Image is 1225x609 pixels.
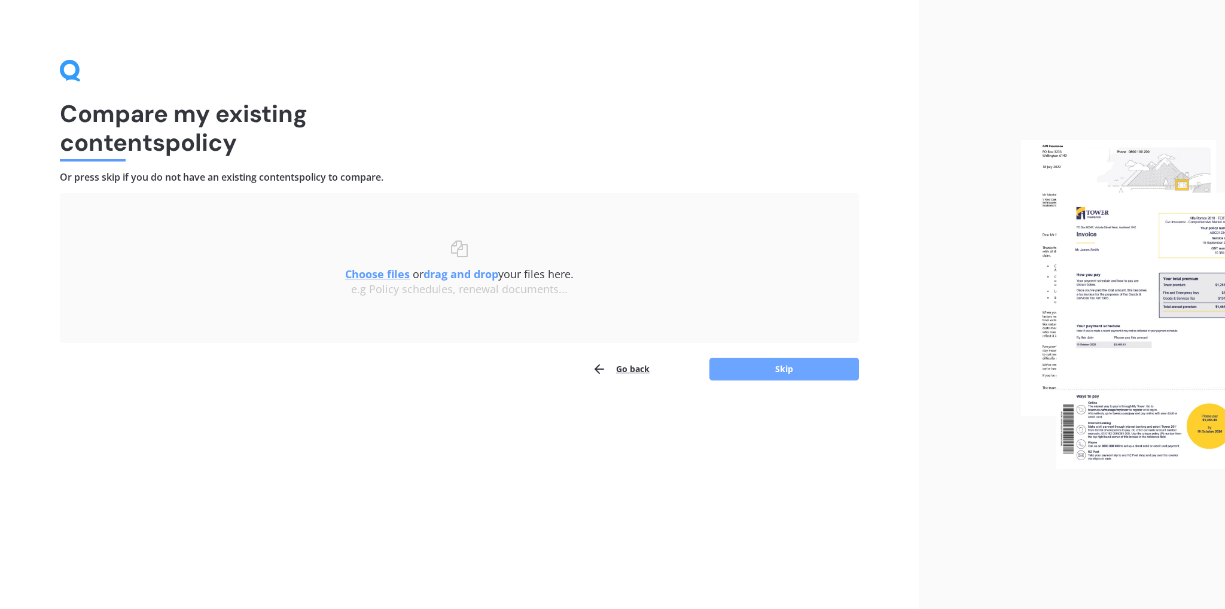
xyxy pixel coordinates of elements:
u: Choose files [345,267,410,281]
img: files.webp [1021,140,1225,469]
button: Skip [709,358,859,380]
b: drag and drop [423,267,498,281]
h4: Or press skip if you do not have an existing contents policy to compare. [60,171,859,184]
button: Go back [592,357,650,381]
span: or your files here. [345,267,574,281]
div: e.g Policy schedules, renewal documents... [84,283,835,296]
h1: Compare my existing contents policy [60,99,859,157]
